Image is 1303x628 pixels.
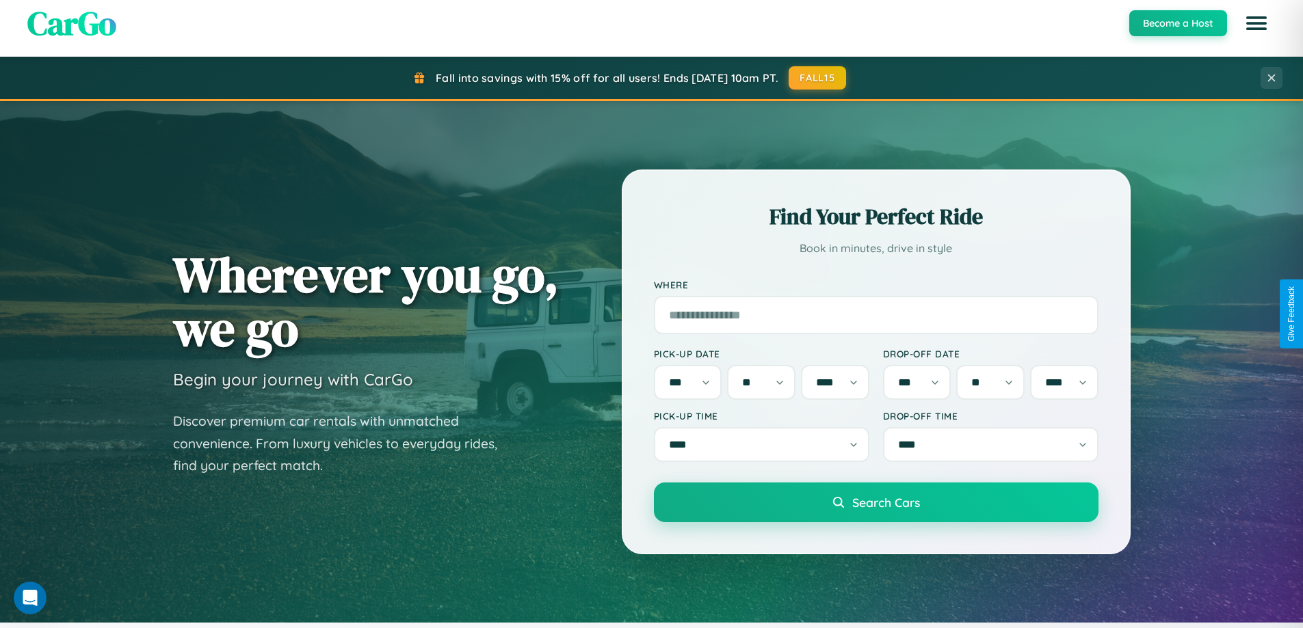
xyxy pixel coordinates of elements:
span: Search Cars [852,495,920,510]
label: Drop-off Date [883,348,1098,359]
h2: Find Your Perfect Ride [654,202,1098,232]
h3: Begin your journey with CarGo [173,369,413,390]
button: Search Cars [654,482,1098,522]
iframe: Intercom live chat [14,582,47,614]
label: Pick-up Date [654,348,869,359]
label: Where [654,279,1098,290]
button: FALL15 [789,66,846,90]
p: Discover premium car rentals with unmatched convenience. From luxury vehicles to everyday rides, ... [173,410,515,477]
div: Give Feedback [1287,286,1296,342]
p: Book in minutes, drive in style [654,238,1098,258]
button: Become a Host [1129,10,1227,36]
label: Drop-off Time [883,410,1098,422]
button: Open menu [1237,4,1276,42]
h1: Wherever you go, we go [173,247,559,355]
span: Fall into savings with 15% off for all users! Ends [DATE] 10am PT. [436,71,778,85]
label: Pick-up Time [654,410,869,422]
span: CarGo [27,1,116,46]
